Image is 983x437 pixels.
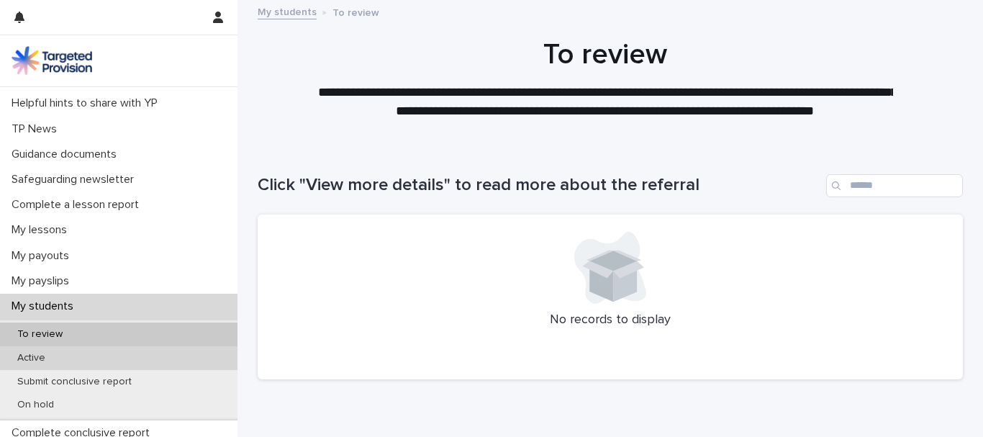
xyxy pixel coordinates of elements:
p: Safeguarding newsletter [6,173,145,186]
p: Guidance documents [6,148,128,161]
p: My payslips [6,274,81,288]
p: To review [332,4,379,19]
h1: Click "View more details" to read more about the referral [258,175,820,196]
p: Helpful hints to share with YP [6,96,169,110]
p: Active [6,352,57,364]
p: On hold [6,399,65,411]
img: M5nRWzHhSzIhMunXDL62 [12,46,92,75]
p: My lessons [6,223,78,237]
p: My students [6,299,85,313]
p: TP News [6,122,68,136]
h1: To review [253,37,958,72]
p: No records to display [275,312,946,328]
input: Search [826,174,963,197]
a: My students [258,3,317,19]
p: My payouts [6,249,81,263]
p: To review [6,328,74,341]
p: Complete a lesson report [6,198,150,212]
p: Submit conclusive report [6,376,143,388]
